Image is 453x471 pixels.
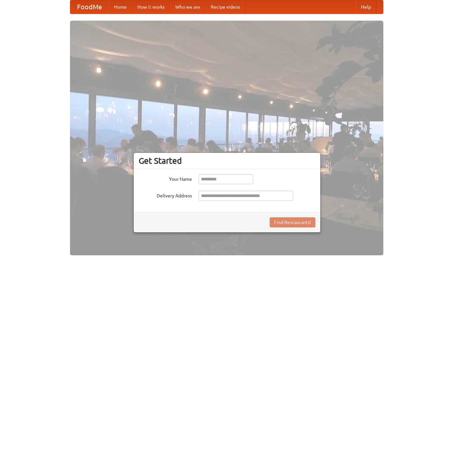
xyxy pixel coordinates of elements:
[139,156,315,166] h3: Get Started
[132,0,170,14] a: How it works
[139,174,192,182] label: Your Name
[205,0,245,14] a: Recipe videos
[139,191,192,199] label: Delivery Address
[109,0,132,14] a: Home
[270,217,315,227] button: Find Restaurants!
[170,0,205,14] a: Who we are
[356,0,376,14] a: Help
[70,0,109,14] a: FoodMe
